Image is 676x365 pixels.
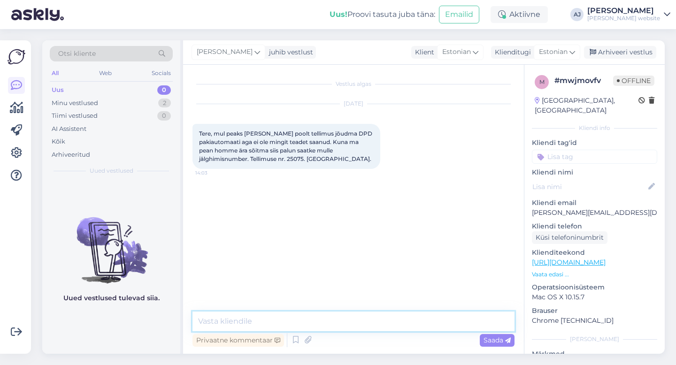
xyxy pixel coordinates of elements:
[532,258,606,266] a: [URL][DOMAIN_NAME]
[532,150,657,164] input: Lisa tag
[195,169,230,176] span: 14:03
[532,349,657,359] p: Märkmed
[52,124,86,134] div: AI Assistent
[532,335,657,343] div: [PERSON_NAME]
[58,49,96,59] span: Otsi kliente
[199,130,374,162] span: Tere, mul peaks [PERSON_NAME] poolt tellimus jõudma DPD pakiautomaati aga ei ole mingit teadet sa...
[157,111,171,121] div: 0
[587,7,660,15] div: [PERSON_NAME]
[491,47,531,57] div: Klienditugi
[63,293,160,303] p: Uued vestlused tulevad siia.
[192,80,515,88] div: Vestlus algas
[532,316,657,326] p: Chrome [TECHNICAL_ID]
[192,334,284,347] div: Privaatne kommentaar
[532,221,657,231] p: Kliendi telefon
[158,99,171,108] div: 2
[90,167,133,175] span: Uued vestlused
[532,208,657,218] p: [PERSON_NAME][EMAIL_ADDRESS][DOMAIN_NAME]
[330,9,435,20] div: Proovi tasuta juba täna:
[52,111,98,121] div: Tiimi vestlused
[532,270,657,279] p: Vaata edasi ...
[532,282,657,292] p: Operatsioonisüsteem
[8,48,25,66] img: Askly Logo
[192,99,515,108] div: [DATE]
[532,167,657,177] p: Kliendi nimi
[587,7,670,22] a: [PERSON_NAME][PERSON_NAME] website
[52,85,64,95] div: Uus
[535,96,638,115] div: [GEOGRAPHIC_DATA], [GEOGRAPHIC_DATA]
[584,46,656,59] div: Arhiveeri vestlus
[97,67,114,79] div: Web
[539,78,545,85] span: m
[265,47,313,57] div: juhib vestlust
[157,85,171,95] div: 0
[442,47,471,57] span: Estonian
[150,67,173,79] div: Socials
[532,248,657,258] p: Klienditeekond
[570,8,584,21] div: AJ
[52,99,98,108] div: Minu vestlused
[532,231,607,244] div: Küsi telefoninumbrit
[439,6,479,23] button: Emailid
[330,10,347,19] b: Uus!
[491,6,548,23] div: Aktiivne
[484,336,511,344] span: Saada
[587,15,660,22] div: [PERSON_NAME] website
[532,138,657,148] p: Kliendi tag'id
[52,150,90,160] div: Arhiveeritud
[42,200,180,285] img: No chats
[411,47,434,57] div: Klient
[539,47,568,57] span: Estonian
[52,137,65,146] div: Kõik
[532,306,657,316] p: Brauser
[554,75,613,86] div: # mwjmovfv
[532,292,657,302] p: Mac OS X 10.15.7
[532,182,646,192] input: Lisa nimi
[613,76,654,86] span: Offline
[50,67,61,79] div: All
[532,124,657,132] div: Kliendi info
[532,198,657,208] p: Kliendi email
[197,47,253,57] span: [PERSON_NAME]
